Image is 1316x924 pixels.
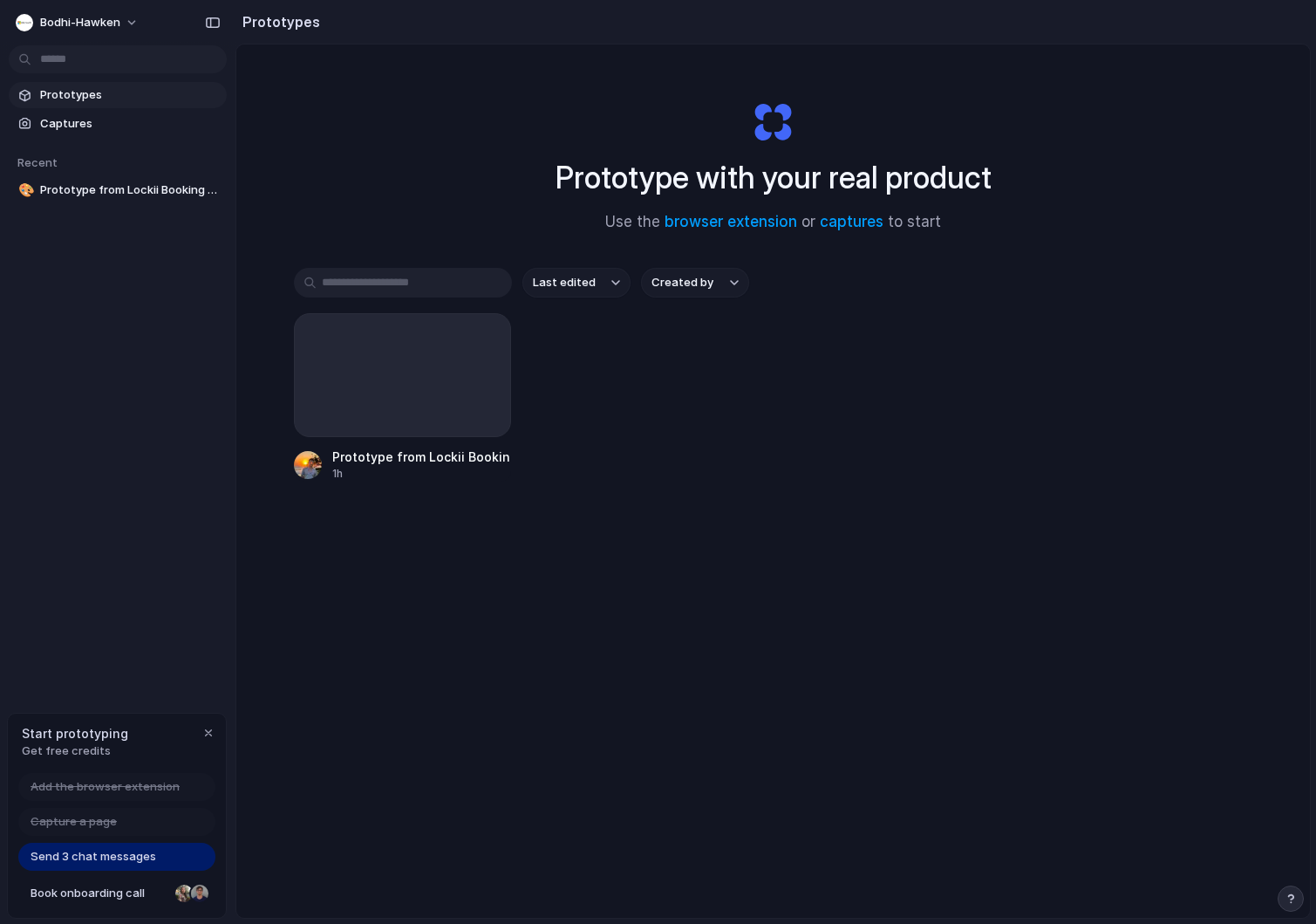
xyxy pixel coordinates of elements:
[17,155,58,169] span: Recent
[641,268,749,298] button: Created by
[40,181,220,199] span: Prototype from Lockii Booking Details
[40,86,220,104] span: Prototypes
[820,213,883,230] a: captures
[533,274,596,291] span: Last edited
[556,154,992,201] h1: Prototype with your real product
[235,11,320,32] h2: Prototypes
[522,268,631,298] button: Last edited
[332,466,512,482] div: 1h
[332,448,512,466] div: Prototype from Lockii Booking Details
[40,14,120,31] span: bodhi-hawken
[605,211,941,234] span: Use the or to start
[40,115,220,133] span: Captures
[9,82,227,108] a: Prototypes
[31,778,180,796] span: Add the browser extension
[174,883,194,904] div: Nicole Kubica
[189,883,210,904] div: Christian Iacullo
[9,111,227,137] a: Captures
[16,181,33,199] button: 🎨
[31,885,168,902] span: Book onboarding call
[9,9,147,37] button: bodhi-hawken
[9,177,227,203] a: 🎨Prototype from Lockii Booking Details
[18,880,215,907] a: Book onboarding call
[31,848,156,866] span: Send 3 chat messages
[665,213,797,230] a: browser extension
[294,313,512,482] a: Prototype from Lockii Booking Details1h
[22,724,128,743] span: Start prototyping
[22,743,128,760] span: Get free credits
[651,274,713,291] span: Created by
[31,813,117,831] span: Capture a page
[18,181,31,201] div: 🎨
